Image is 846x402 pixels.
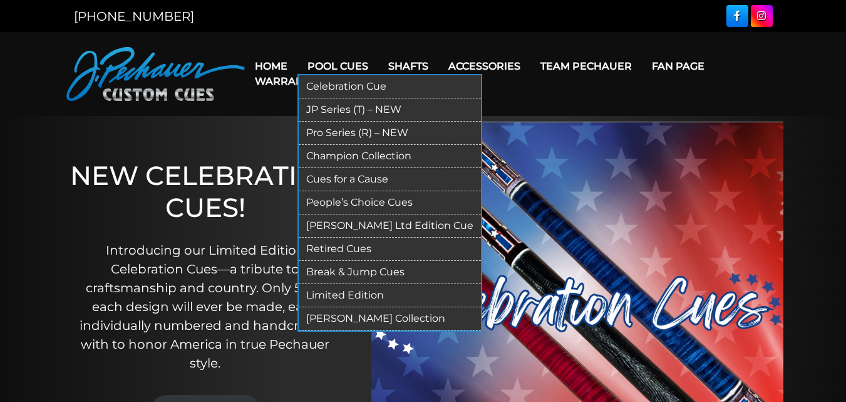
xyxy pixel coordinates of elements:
a: [PERSON_NAME] Ltd Edition Cue [299,214,481,238]
a: Pro Series (R) – NEW [299,122,481,145]
a: Shafts [378,50,438,82]
a: Limited Edition [299,284,481,307]
h1: NEW CELEBRATION CUES! [70,160,341,223]
a: JP Series (T) – NEW [299,98,481,122]
a: Pool Cues [297,50,378,82]
a: People’s Choice Cues [299,191,481,214]
a: Break & Jump Cues [299,261,481,284]
a: [PERSON_NAME] Collection [299,307,481,331]
a: Champion Collection [299,145,481,168]
a: Celebration Cue [299,75,481,98]
a: [PHONE_NUMBER] [74,9,194,24]
a: Cues for a Cause [299,168,481,191]
a: Warranty [245,65,326,97]
a: Fan Page [642,50,714,82]
a: Cart [326,65,373,97]
a: Home [245,50,297,82]
a: Accessories [438,50,530,82]
img: Pechauer Custom Cues [66,47,245,101]
a: Team Pechauer [530,50,642,82]
a: Retired Cues [299,238,481,261]
p: Introducing our Limited Edition Celebration Cues—a tribute to craftsmanship and country. Only 50 ... [70,241,341,373]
